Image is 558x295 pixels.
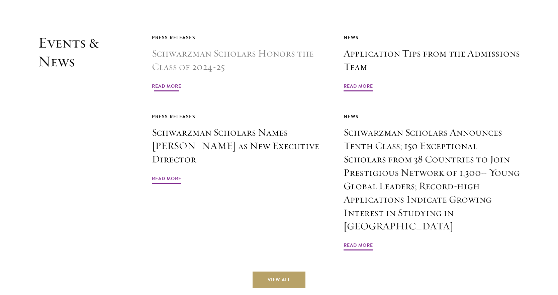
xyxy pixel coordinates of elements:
h3: Schwarzman Scholars Announces Tenth Class; 150 Exceptional Scholars from 38 Countries to Join Pre... [344,126,520,233]
a: Press Releases Schwarzman Scholars Honors the Class of 2024-25 Read More [152,33,329,92]
a: Press Releases Schwarzman Scholars Names [PERSON_NAME] as New Executive Director Read More [152,113,329,185]
a: News Schwarzman Scholars Announces Tenth Class; 150 Exceptional Scholars from 38 Countries to Joi... [344,113,520,251]
div: News [344,33,520,42]
span: Read More [152,82,181,92]
div: News [344,113,520,121]
h3: Schwarzman Scholars Names [PERSON_NAME] as New Executive Director [152,126,329,166]
span: Read More [344,241,373,251]
a: News Application Tips from the Admissions Team Read More [344,33,520,92]
span: Read More [344,82,373,92]
h3: Schwarzman Scholars Honors the Class of 2024-25 [152,47,329,74]
span: Read More [152,174,181,185]
h3: Application Tips from the Admissions Team [344,47,520,74]
div: Press Releases [152,113,329,121]
div: Press Releases [152,33,329,42]
a: View All [253,272,305,288]
h2: Events & News [38,33,118,251]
